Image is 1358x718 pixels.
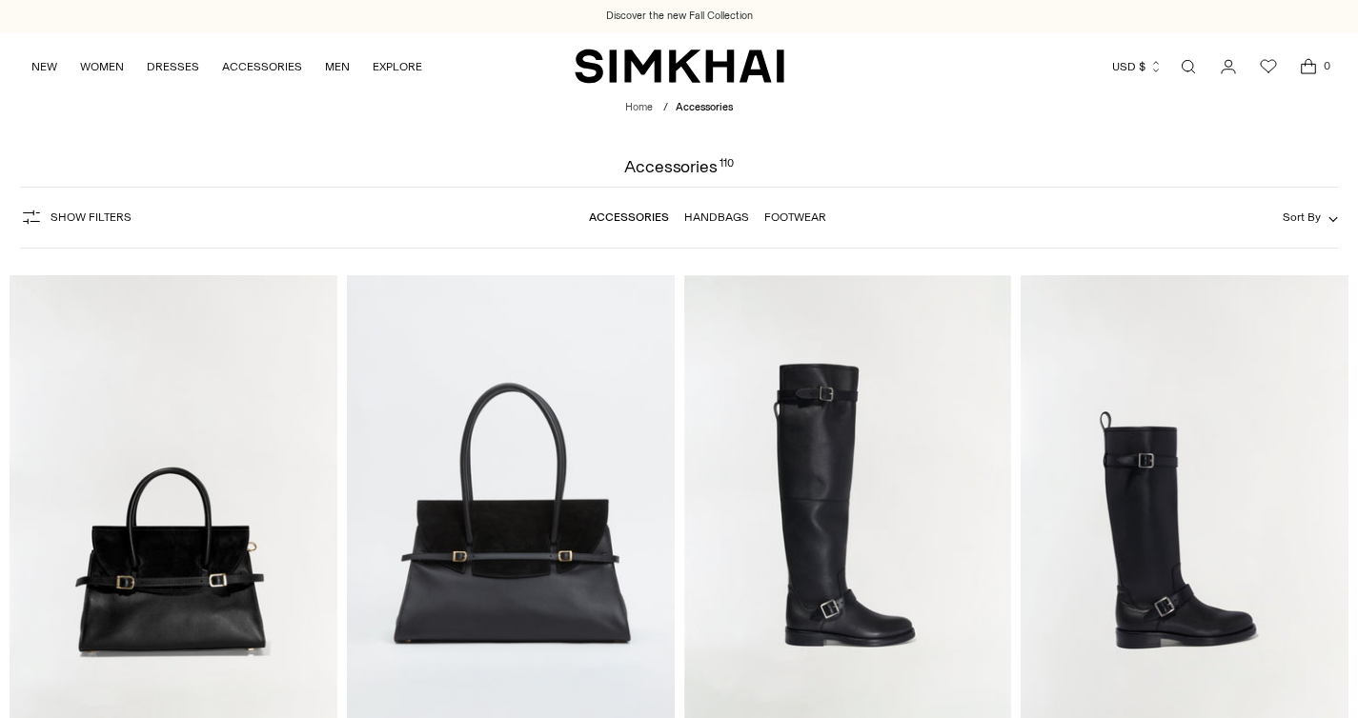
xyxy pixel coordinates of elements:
[1289,48,1328,86] a: Open cart modal
[1209,48,1247,86] a: Go to the account page
[51,210,132,224] span: Show Filters
[720,158,734,175] div: 110
[1169,48,1207,86] a: Open search modal
[676,101,733,113] span: Accessories
[31,46,57,88] a: NEW
[1318,57,1335,74] span: 0
[325,46,350,88] a: MEN
[624,158,733,175] h1: Accessories
[606,9,753,24] a: Discover the new Fall Collection
[373,46,422,88] a: EXPLORE
[764,210,826,224] a: Footwear
[1249,48,1287,86] a: Wishlist
[222,46,302,88] a: ACCESSORIES
[684,210,749,224] a: Handbags
[625,100,733,116] nav: breadcrumbs
[663,100,668,116] div: /
[625,101,653,113] a: Home
[1283,210,1321,224] span: Sort By
[1112,46,1163,88] button: USD $
[147,46,199,88] a: DRESSES
[1283,207,1338,228] button: Sort By
[20,202,132,232] button: Show Filters
[575,48,784,85] a: SIMKHAI
[589,197,826,237] nav: Linked collections
[589,210,669,224] a: Accessories
[80,46,124,88] a: WOMEN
